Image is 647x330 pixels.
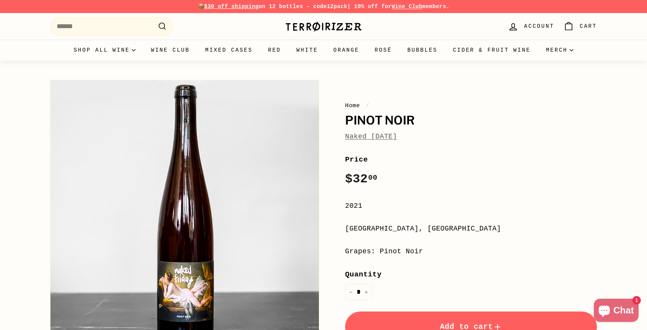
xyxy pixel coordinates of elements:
a: Orange [326,40,367,61]
span: Cart [580,22,597,30]
a: Cider & Fruit Wine [445,40,538,61]
h1: Pinot Noir [345,114,597,127]
div: Primary [35,40,612,61]
input: quantity [345,284,372,300]
button: Reduce item quantity by one [345,284,357,300]
a: White [289,40,326,61]
a: Account [503,15,559,38]
span: $32 [345,172,377,186]
a: Wine Club [143,40,198,61]
nav: breadcrumbs [345,101,597,110]
inbox-online-store-chat: Shopify online store chat [592,299,641,324]
a: Mixed Cases [198,40,260,61]
a: Rosé [367,40,400,61]
span: / [364,102,371,109]
a: Red [260,40,289,61]
button: Increase item quantity by one [360,284,372,300]
label: Price [345,154,597,165]
span: $30 off shipping [204,3,259,10]
span: Account [524,22,554,30]
a: Home [345,102,360,109]
sup: 00 [368,173,377,182]
a: Naked [DATE] [345,133,397,140]
p: 📦 on 12 bottles - code | 10% off for members. [50,2,597,11]
summary: Merch [538,40,581,61]
div: 2021 [345,200,597,212]
div: Grapes: Pinot Noir [345,246,597,257]
strong: 12pack [327,3,347,10]
label: Quantity [345,269,597,280]
a: Bubbles [400,40,445,61]
a: Wine Club [392,3,422,10]
a: Cart [559,15,602,38]
div: [GEOGRAPHIC_DATA], [GEOGRAPHIC_DATA] [345,223,597,234]
summary: Shop all wine [66,40,143,61]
